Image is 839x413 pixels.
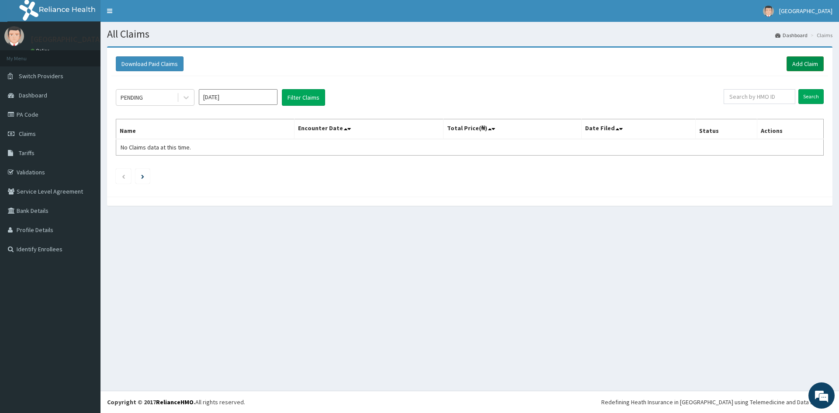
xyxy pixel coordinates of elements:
[695,119,757,139] th: Status
[443,119,581,139] th: Total Price(₦)
[116,56,184,71] button: Download Paid Claims
[4,26,24,46] img: User Image
[282,89,325,106] button: Filter Claims
[19,91,47,99] span: Dashboard
[101,391,839,413] footer: All rights reserved.
[31,48,52,54] a: Online
[31,35,103,43] p: [GEOGRAPHIC_DATA]
[798,89,824,104] input: Search
[19,72,63,80] span: Switch Providers
[808,31,832,39] li: Claims
[116,119,295,139] th: Name
[156,398,194,406] a: RelianceHMO
[581,119,695,139] th: Date Filed
[724,89,795,104] input: Search by HMO ID
[19,130,36,138] span: Claims
[601,398,832,406] div: Redefining Heath Insurance in [GEOGRAPHIC_DATA] using Telemedicine and Data Science!
[121,143,191,151] span: No Claims data at this time.
[199,89,277,105] input: Select Month and Year
[107,398,195,406] strong: Copyright © 2017 .
[107,28,832,40] h1: All Claims
[121,172,125,180] a: Previous page
[294,119,443,139] th: Encounter Date
[787,56,824,71] a: Add Claim
[757,119,823,139] th: Actions
[779,7,832,15] span: [GEOGRAPHIC_DATA]
[141,172,144,180] a: Next page
[19,149,35,157] span: Tariffs
[763,6,774,17] img: User Image
[121,93,143,102] div: PENDING
[775,31,808,39] a: Dashboard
